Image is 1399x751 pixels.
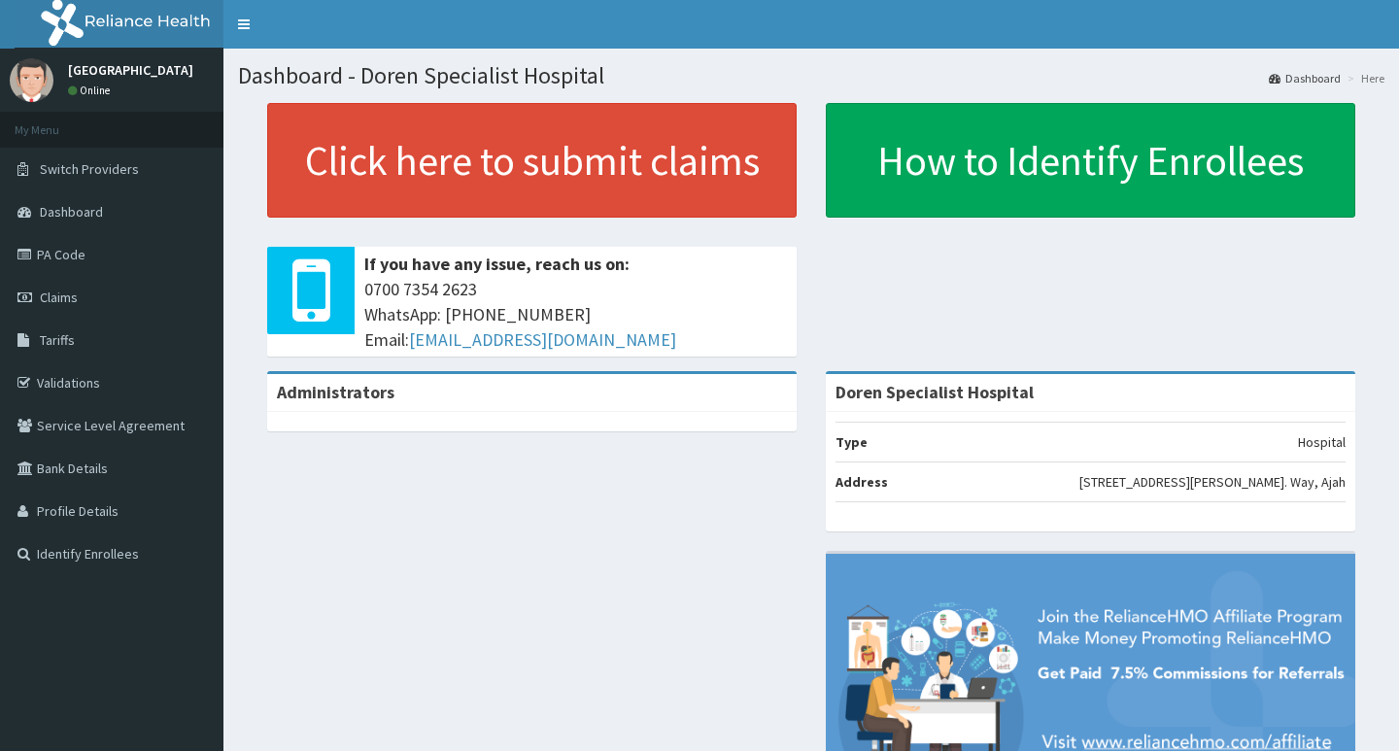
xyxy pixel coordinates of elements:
[836,433,868,451] b: Type
[40,331,75,349] span: Tariffs
[238,63,1384,88] h1: Dashboard - Doren Specialist Hospital
[1298,432,1346,452] p: Hospital
[68,63,193,77] p: [GEOGRAPHIC_DATA]
[40,203,103,221] span: Dashboard
[68,84,115,97] a: Online
[364,253,630,275] b: If you have any issue, reach us on:
[10,58,53,102] img: User Image
[40,160,139,178] span: Switch Providers
[277,381,394,403] b: Administrators
[364,277,787,352] span: 0700 7354 2623 WhatsApp: [PHONE_NUMBER] Email:
[1343,70,1384,86] li: Here
[40,289,78,306] span: Claims
[836,381,1034,403] strong: Doren Specialist Hospital
[826,103,1355,218] a: How to Identify Enrollees
[1269,70,1341,86] a: Dashboard
[267,103,797,218] a: Click here to submit claims
[409,328,676,351] a: [EMAIL_ADDRESS][DOMAIN_NAME]
[1079,472,1346,492] p: [STREET_ADDRESS][PERSON_NAME]. Way, Ajah
[836,473,888,491] b: Address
